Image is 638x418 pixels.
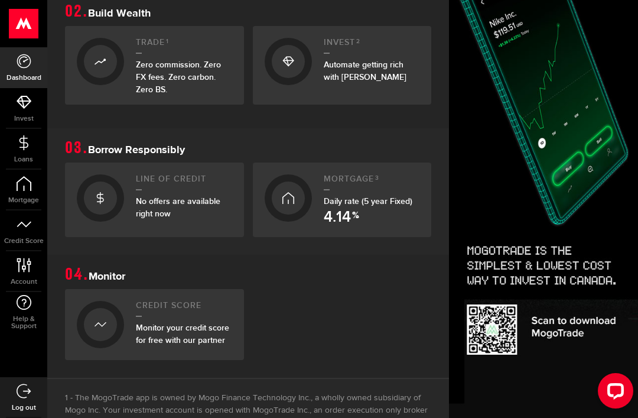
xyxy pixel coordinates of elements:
[166,38,169,45] sup: 1
[352,211,359,225] span: %
[65,163,244,237] a: Line of creditNo offers are available right now
[356,38,360,45] sup: 2
[324,60,406,82] span: Automate getting rich with [PERSON_NAME]
[65,267,431,283] h1: Monitor
[136,196,220,219] span: No offers are available right now
[253,26,432,105] a: Invest2Automate getting rich with [PERSON_NAME]
[65,140,431,157] h1: Borrow Responsibly
[324,174,420,190] h2: Mortgage
[588,368,638,418] iframe: LiveChat chat widget
[65,26,244,105] a: Trade1Zero commission. Zero FX fees. Zero carbon. Zero BS.
[324,210,351,225] span: 4.14
[136,301,232,317] h2: Credit Score
[65,4,431,20] h1: Build Wealth
[375,174,379,182] sup: 3
[136,174,232,190] h2: Line of credit
[65,289,244,360] a: Credit ScoreMonitor your credit score for free with our partner
[136,60,221,95] span: Zero commission. Zero FX fees. Zero carbon. Zero BS.
[324,196,412,206] span: Daily rate (5 year Fixed)
[324,38,420,54] h2: Invest
[136,323,229,345] span: Monitor your credit score for free with our partner
[253,163,432,237] a: Mortgage3Daily rate (5 year Fixed) 4.14 %
[136,38,232,54] h2: Trade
